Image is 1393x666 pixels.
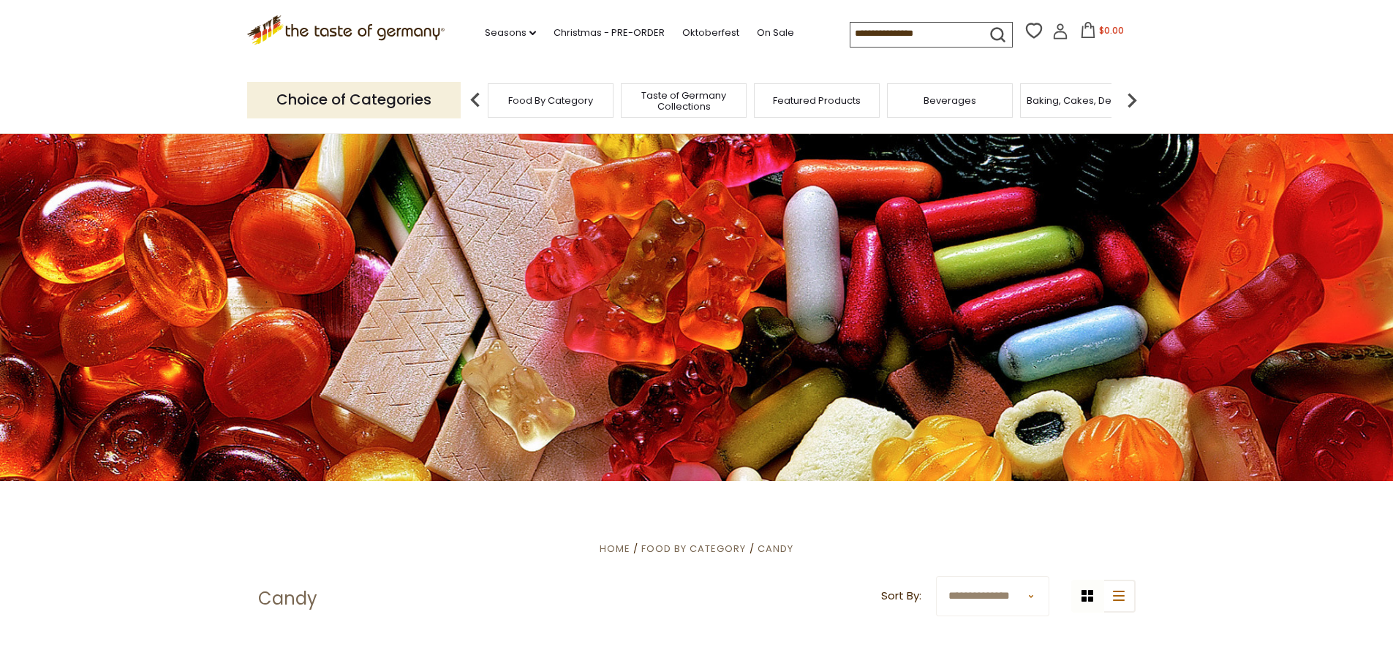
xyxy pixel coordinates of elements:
[924,95,976,106] a: Beverages
[485,25,536,41] a: Seasons
[1099,24,1124,37] span: $0.00
[461,86,490,115] img: previous arrow
[247,82,461,118] p: Choice of Categories
[757,25,794,41] a: On Sale
[682,25,739,41] a: Oktoberfest
[600,542,630,556] a: Home
[554,25,665,41] a: Christmas - PRE-ORDER
[508,95,593,106] a: Food By Category
[881,587,921,605] label: Sort By:
[625,90,742,112] a: Taste of Germany Collections
[258,588,317,610] h1: Candy
[1071,22,1133,44] button: $0.00
[1117,86,1147,115] img: next arrow
[773,95,861,106] a: Featured Products
[1027,95,1140,106] a: Baking, Cakes, Desserts
[758,542,793,556] a: Candy
[641,542,746,556] a: Food By Category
